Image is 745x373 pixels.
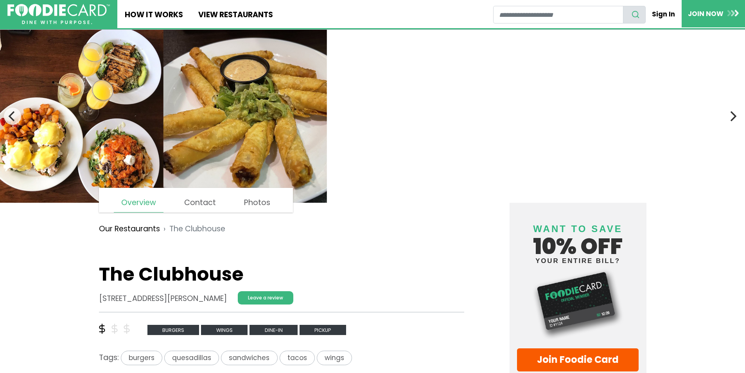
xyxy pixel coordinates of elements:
span: burgers [121,351,162,365]
nav: breadcrumb [99,218,465,240]
li: The Clubhouse [160,223,225,235]
button: Previous [4,108,21,125]
a: Leave a review [238,291,293,305]
a: wings [201,324,250,335]
a: wings [317,352,352,363]
input: restaurant search [493,6,623,23]
span: sandwiches [221,351,277,365]
a: Photos [237,193,278,212]
a: burgers [147,324,201,335]
span: Pickup [300,325,346,335]
span: burgers [147,325,199,335]
img: FoodieCard; Eat, Drink, Save, Donate [7,4,110,25]
a: Join Foodie Card [517,348,639,371]
img: Foodie Card [517,268,639,341]
address: [STREET_ADDRESS][PERSON_NAME] [99,293,227,305]
a: Overview [114,193,163,213]
h4: 10% off [517,214,639,264]
h1: The Clubhouse [99,263,465,286]
a: Sign In [646,5,682,23]
a: burgers [119,352,164,363]
a: Our Restaurants [99,223,160,235]
button: Next [724,108,741,125]
nav: page links [99,188,293,213]
button: search [623,6,646,23]
span: wings [201,325,248,335]
span: quesadillas [164,351,219,365]
a: Pickup [300,324,346,335]
div: Tags: [99,351,465,369]
a: tacos [280,352,317,363]
span: Dine-in [250,325,298,335]
small: your entire bill? [517,258,639,264]
span: Want to save [533,223,622,234]
a: sandwiches [221,352,279,363]
span: wings [317,351,352,365]
a: Dine-in [250,324,300,335]
a: quesadillas [164,352,221,363]
span: tacos [280,351,315,365]
a: Contact [177,193,223,212]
